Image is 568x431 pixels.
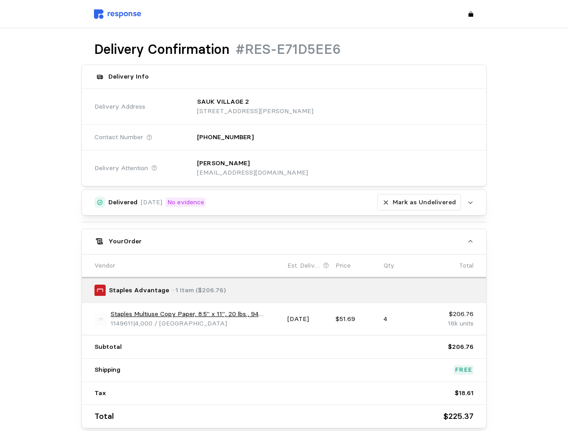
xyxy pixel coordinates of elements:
span: Delivery Attention [94,163,148,173]
p: No evidence [167,198,204,207]
p: [PHONE_NUMBER] [197,132,254,142]
p: Mark as Undelivered [393,198,456,207]
p: Staples Advantage [109,286,169,295]
p: [EMAIL_ADDRESS][DOMAIN_NAME] [197,168,308,178]
p: Shipping [94,365,121,375]
p: Vendor [94,261,115,271]
h5: Delivered [108,198,138,207]
button: YourOrder [82,229,487,254]
p: Qty [384,261,394,271]
p: $18.61 [455,388,474,398]
img: svg%3e [94,9,141,19]
button: Mark as Undelivered [377,194,461,211]
p: $51.69 [335,314,377,324]
p: Subtotal [94,342,122,352]
span: 1149611 [111,319,133,327]
p: $225.37 [443,410,474,423]
p: Est. Delivery [287,261,322,271]
h5: Delivery Info [108,72,149,81]
p: Tax [94,388,106,398]
p: Price [335,261,351,271]
p: [DATE] [141,198,162,207]
p: $206.76 [432,309,474,319]
button: Delivered[DATE]No evidenceMark as Undelivered [82,190,487,215]
p: [STREET_ADDRESS][PERSON_NAME] [197,106,313,116]
span: Delivery Address [94,102,145,112]
h1: #RES-E71D5EE6 [236,41,341,58]
p: $206.76 [448,342,474,352]
p: · 1 Item ($206.76) [172,286,226,295]
h5: Your Order [108,237,142,246]
p: 16k units [432,319,474,329]
h1: Delivery Confirmation [94,41,229,58]
span: Contact Number [94,132,143,142]
div: YourOrder [82,254,487,428]
p: Free [455,365,472,375]
p: [PERSON_NAME] [197,158,250,168]
p: Total [94,410,114,423]
p: Total [459,261,474,271]
img: svg%3e [94,312,107,325]
p: SAUK VILLAGE 2 [197,97,249,107]
a: Staples Multiuse Copy Paper, 8.5" x 11", 20 lbs., 94 Brightness, 500 Sheets/[PERSON_NAME], 8 [PER... [111,309,281,319]
p: 4 [384,314,425,324]
p: [DATE] [287,314,329,324]
span: | 4,000 / [GEOGRAPHIC_DATA] [133,319,227,327]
